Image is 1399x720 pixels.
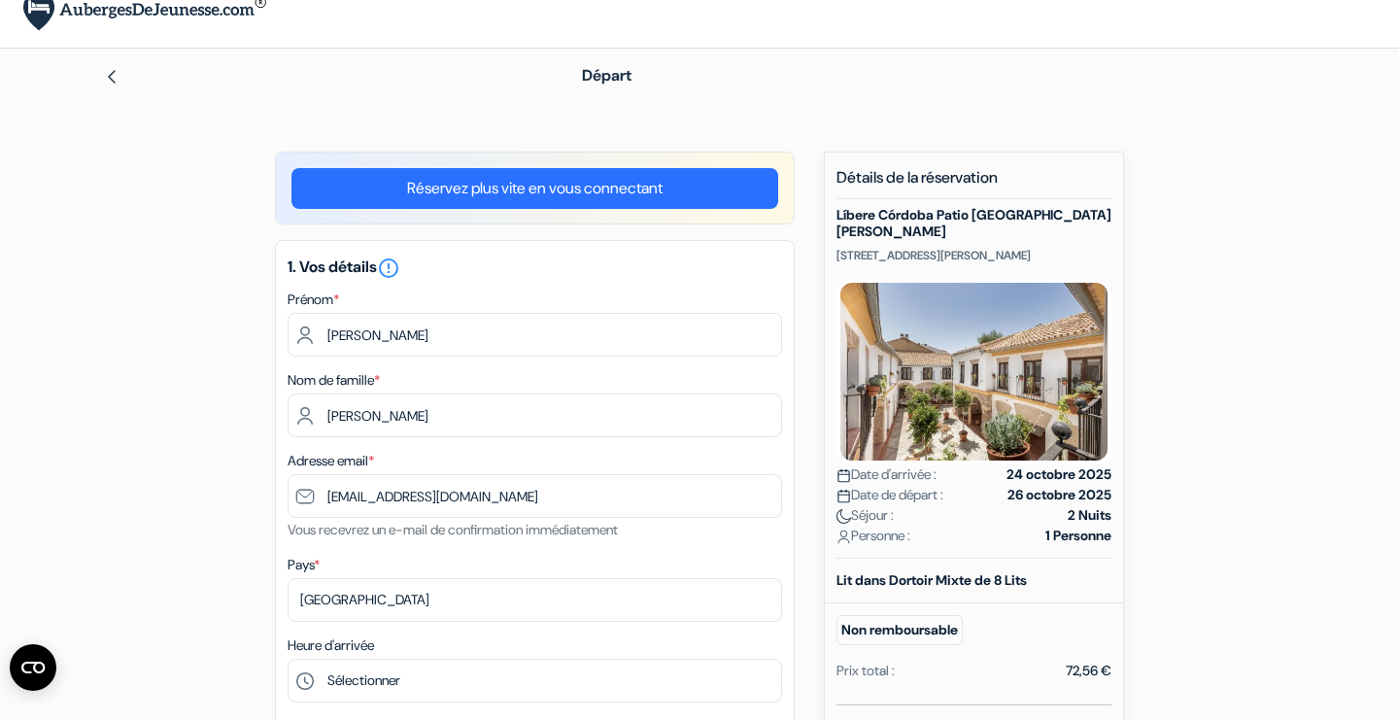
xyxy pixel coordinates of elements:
span: Départ [582,65,631,86]
img: moon.svg [836,509,851,524]
h5: 1. Vos détails [288,257,782,280]
input: Entrer adresse e-mail [288,474,782,518]
span: Date de départ : [836,485,943,505]
img: left_arrow.svg [104,69,119,85]
span: Séjour : [836,505,894,526]
label: Adresse email [288,451,374,471]
label: Nom de famille [288,370,380,391]
strong: 1 Personne [1045,526,1111,546]
strong: 24 octobre 2025 [1007,464,1111,485]
a: Réservez plus vite en vous connectant [291,168,778,209]
label: Heure d'arrivée [288,635,374,656]
button: Ouvrir le widget CMP [10,644,56,691]
small: Non remboursable [836,615,963,645]
h5: Détails de la réservation [836,168,1111,199]
input: Entrez votre prénom [288,313,782,357]
input: Entrer le nom de famille [288,394,782,437]
img: calendar.svg [836,489,851,503]
h5: Líbere Córdoba Patio [GEOGRAPHIC_DATA][PERSON_NAME] [836,207,1111,240]
strong: 26 octobre 2025 [1007,485,1111,505]
b: Lit dans Dortoir Mixte de 8 Lits [836,571,1027,589]
img: calendar.svg [836,468,851,483]
strong: 2 Nuits [1068,505,1111,526]
p: [STREET_ADDRESS][PERSON_NAME] [836,248,1111,263]
span: Personne : [836,526,910,546]
i: error_outline [377,257,400,280]
small: Vous recevrez un e-mail de confirmation immédiatement [288,521,618,538]
div: 72,56 € [1066,661,1111,681]
a: error_outline [377,257,400,277]
span: Date d'arrivée : [836,464,937,485]
label: Prénom [288,290,339,310]
img: user_icon.svg [836,530,851,544]
div: Prix total : [836,661,895,681]
label: Pays [288,555,320,575]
